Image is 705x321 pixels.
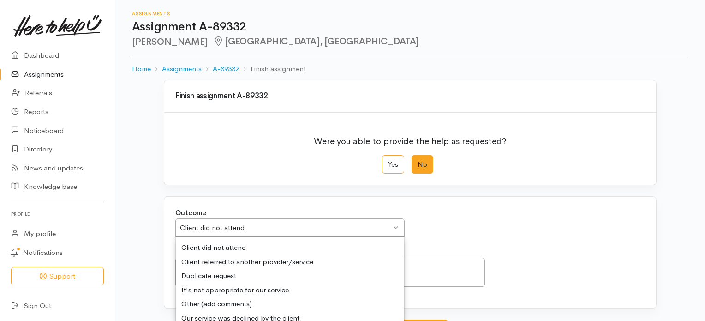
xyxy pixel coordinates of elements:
[132,64,151,74] a: Home
[213,64,239,74] a: A-89332
[176,255,404,269] div: Client referred to another provider/service
[213,36,419,47] span: [GEOGRAPHIC_DATA], [GEOGRAPHIC_DATA]
[412,155,433,174] label: No
[314,129,507,148] p: Were you able to provide the help as requested?
[132,36,688,47] h2: [PERSON_NAME]
[132,20,688,34] h1: Assignment A-89332
[11,208,104,220] h6: Profile
[11,267,104,286] button: Support
[132,58,688,80] nav: breadcrumb
[175,92,645,101] h3: Finish assignment A-89332
[239,64,305,74] li: Finish assignment
[382,155,404,174] label: Yes
[180,223,391,233] div: Client did not attend
[175,208,206,218] label: Outcome
[176,297,404,311] div: Other (add comments)
[132,11,688,16] h6: Assignments
[162,64,202,74] a: Assignments
[176,269,404,283] div: Duplicate request
[176,241,404,255] div: Client did not attend
[176,283,404,297] div: It's not appropriate for our service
